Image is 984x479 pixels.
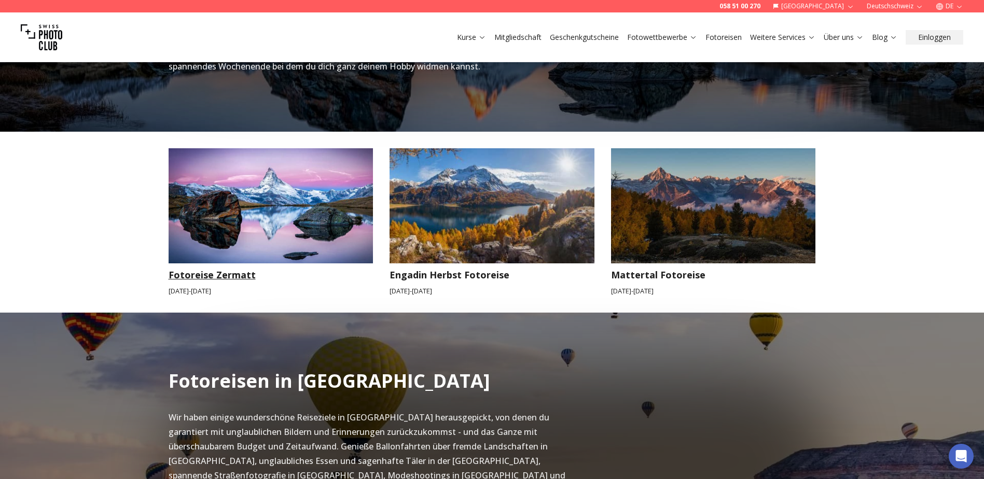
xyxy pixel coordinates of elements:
[390,148,594,296] a: Engadin Herbst FotoreiseEngadin Herbst Fotoreise[DATE]-[DATE]
[623,30,701,45] button: Fotowettbewerbe
[457,32,486,43] a: Kurse
[490,30,546,45] button: Mitgliedschaft
[949,444,974,469] div: Open Intercom Messenger
[906,30,963,45] button: Einloggen
[494,32,542,43] a: Mitgliedschaft
[746,30,820,45] button: Weitere Services
[21,17,62,58] img: Swiss photo club
[750,32,815,43] a: Weitere Services
[611,267,816,282] h3: Mattertal Fotoreise
[169,148,373,296] a: Fotoreise ZermattFotoreise Zermatt[DATE]-[DATE]
[824,32,864,43] a: Über uns
[169,371,490,391] h2: Fotoreisen in [GEOGRAPHIC_DATA]
[705,32,742,43] a: Fotoreisen
[701,30,746,45] button: Fotoreisen
[872,32,897,43] a: Blog
[627,32,697,43] a: Fotowettbewerbe
[390,267,594,282] h3: Engadin Herbst Fotoreise
[390,286,594,296] small: [DATE] - [DATE]
[868,30,902,45] button: Blog
[611,286,816,296] small: [DATE] - [DATE]
[601,143,826,269] img: Mattertal Fotoreise
[719,2,760,10] a: 058 51 00 270
[550,32,619,43] a: Geschenkgutscheine
[820,30,868,45] button: Über uns
[379,143,604,269] img: Engadin Herbst Fotoreise
[169,267,373,282] h3: Fotoreise Zermatt
[169,148,373,263] img: Fotoreise Zermatt
[546,30,623,45] button: Geschenkgutscheine
[169,286,373,296] small: [DATE] - [DATE]
[453,30,490,45] button: Kurse
[611,148,816,296] a: Mattertal FotoreiseMattertal Fotoreise[DATE]-[DATE]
